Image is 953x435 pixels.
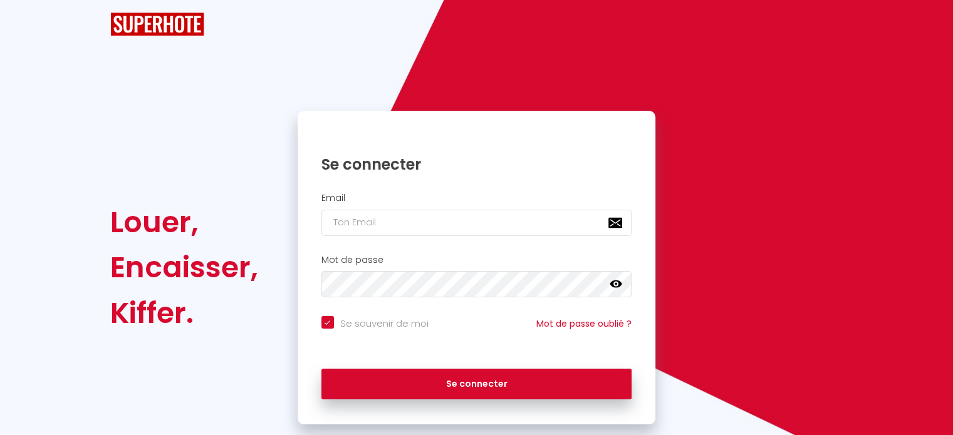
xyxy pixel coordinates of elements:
a: Mot de passe oublié ? [536,317,632,330]
img: SuperHote logo [110,13,204,36]
h2: Mot de passe [321,255,632,265]
div: Kiffer. [110,290,258,335]
div: Encaisser, [110,245,258,290]
button: Se connecter [321,369,632,400]
button: Ouvrir le widget de chat LiveChat [10,5,48,43]
h1: Se connecter [321,155,632,174]
input: Ton Email [321,210,632,236]
div: Louer, [110,200,258,245]
h2: Email [321,193,632,203]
